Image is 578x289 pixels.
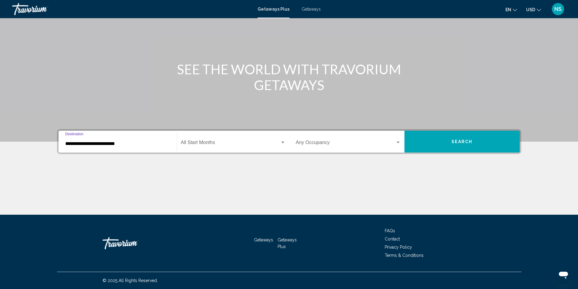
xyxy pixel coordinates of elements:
[554,265,573,284] iframe: Button to launch messaging window
[385,237,400,241] a: Contact
[451,139,473,144] span: Search
[505,7,511,12] span: en
[12,3,252,15] a: Travorium
[103,234,163,252] a: Travorium
[404,131,520,153] button: Search
[254,237,273,242] a: Getaways
[59,131,520,153] div: Search widget
[550,3,566,15] button: User Menu
[302,7,321,12] a: Getaways
[278,237,297,249] a: Getaways Plus
[526,5,541,14] button: Change currency
[385,245,412,250] a: Privacy Policy
[526,7,535,12] span: USD
[258,7,289,12] a: Getaways Plus
[554,6,562,12] span: NS
[385,228,395,233] a: FAQs
[505,5,517,14] button: Change language
[175,61,403,93] h1: SEE THE WORLD WITH TRAVORIUM GETAWAYS
[385,253,424,258] a: Terms & Conditions
[103,278,158,283] span: © 2025 All Rights Reserved.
